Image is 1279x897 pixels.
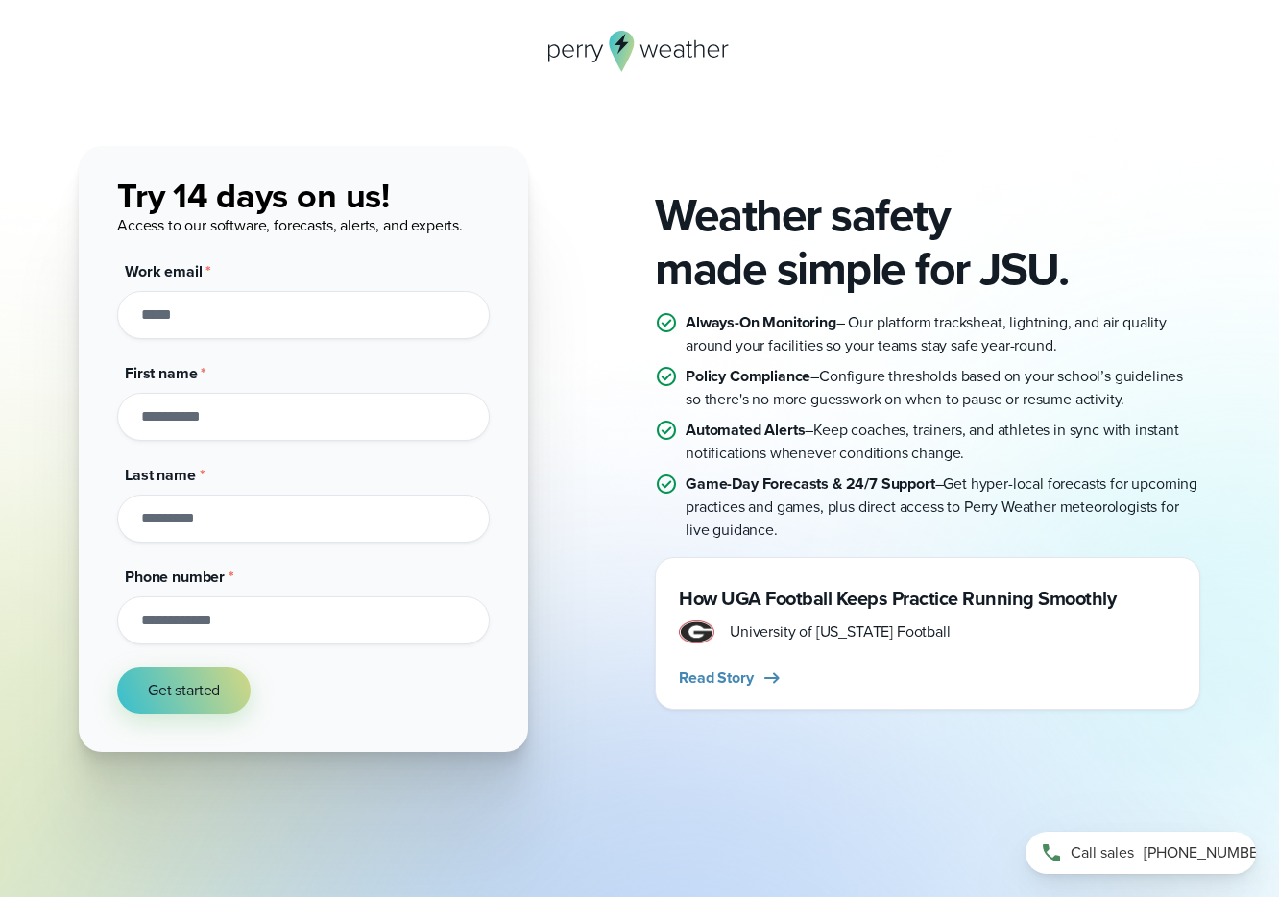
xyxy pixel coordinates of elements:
[1026,832,1256,874] a: Call sales[PHONE_NUMBER]
[125,464,196,486] span: Last name
[679,667,784,690] button: Read Story
[117,667,251,714] button: Get started
[686,365,810,387] strong: Policy Compliance
[125,260,202,282] span: Work email
[679,585,1176,613] h3: How UGA Football Keeps Practice Running Smoothly
[686,473,1200,542] p: –
[730,620,951,643] span: University of [US_STATE] Football
[686,311,1200,357] p: – Our platform tracks
[686,473,1197,541] span: Get hyper-local forecasts for upcoming practices and games, plus direct access to Perry Weather m...
[686,365,1183,410] span: Configure thresholds based on your school’s guidelines so there's no more guesswork on when to pa...
[686,419,1179,464] span: Keep coaches, trainers, and athletes in sync with instant notifications whenever conditions change.
[686,311,836,333] strong: Always-On Monitoring
[686,419,805,441] strong: Automated Alerts
[686,365,1200,411] p: –
[655,557,1200,710] a: How UGA Football Keeps Practice Running Smoothly University of [US_STATE] Football Read Story
[1144,841,1271,864] span: [PHONE_NUMBER]
[125,566,225,588] span: Phone number
[125,362,197,384] span: First name
[117,170,390,221] span: Try 14 days on us!
[686,473,935,495] b: Game-Day Forecasts & 24/7 Support
[686,419,1200,465] p: –
[148,679,220,702] span: Get started
[655,188,1200,296] h2: Weather safety made simple for JSU.
[679,667,753,690] span: Read Story
[1071,841,1134,864] span: Call sales
[686,311,1167,356] span: heat, lightning, and air quality around your facilities so your teams stay safe year-round.
[117,214,463,236] span: Access to our software, forecasts, alerts, and experts.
